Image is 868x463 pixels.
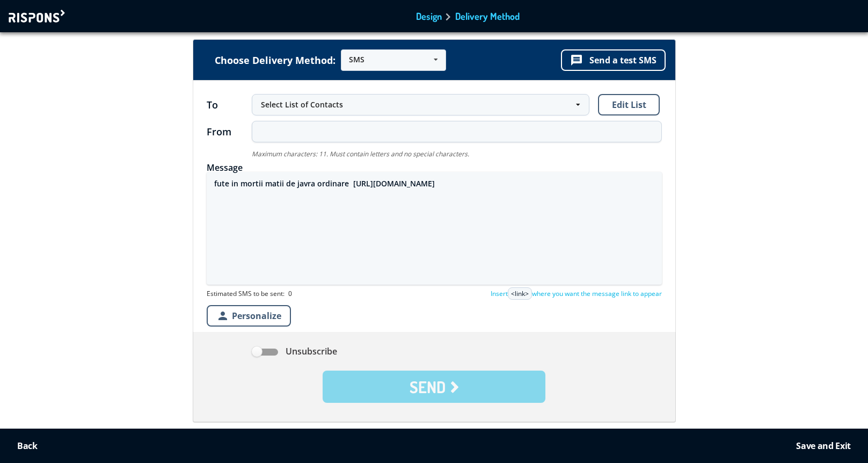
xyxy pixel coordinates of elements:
[207,99,252,110] span: To
[207,288,292,299] span: Estimated SMS to be sent:
[455,11,520,21] a: Delivery Method
[508,287,532,300] span: <link>
[598,94,660,115] button: Edit List
[216,309,229,322] i: person
[570,54,583,67] i: message
[349,56,364,63] div: SMS
[207,127,252,136] div: From
[491,287,662,300] p: Insert where you want the message link to appear
[207,305,291,327] button: personPersonalize
[215,55,335,65] span: Choose Delivery Method:
[261,99,570,110] div: Select List of Contacts
[416,11,442,21] a: Design
[207,163,662,172] div: Message
[796,440,851,451] div: Save and Exit
[288,288,292,299] span: 0
[17,440,38,452] span: Back
[252,346,337,357] label: Unsubscribe
[561,49,666,71] button: messageSend a test SMS
[252,150,662,158] div: Maximum characters: 11. Must contain letters and no special characters.
[207,172,662,285] textarea: fute in mortii matii de javra ordinare [URL][DOMAIN_NAME]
